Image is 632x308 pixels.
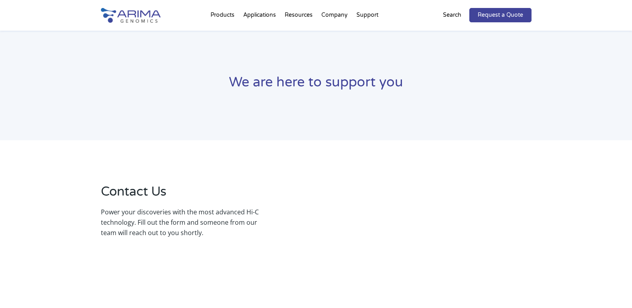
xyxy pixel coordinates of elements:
p: Power your discoveries with the most advanced Hi-C technology. Fill out the form and someone from... [101,207,259,238]
p: Search [443,10,461,20]
h1: We are here to support you [101,73,532,98]
img: Arima-Genomics-logo [101,8,161,23]
h2: Contact Us [101,183,259,207]
a: Request a Quote [469,8,532,22]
